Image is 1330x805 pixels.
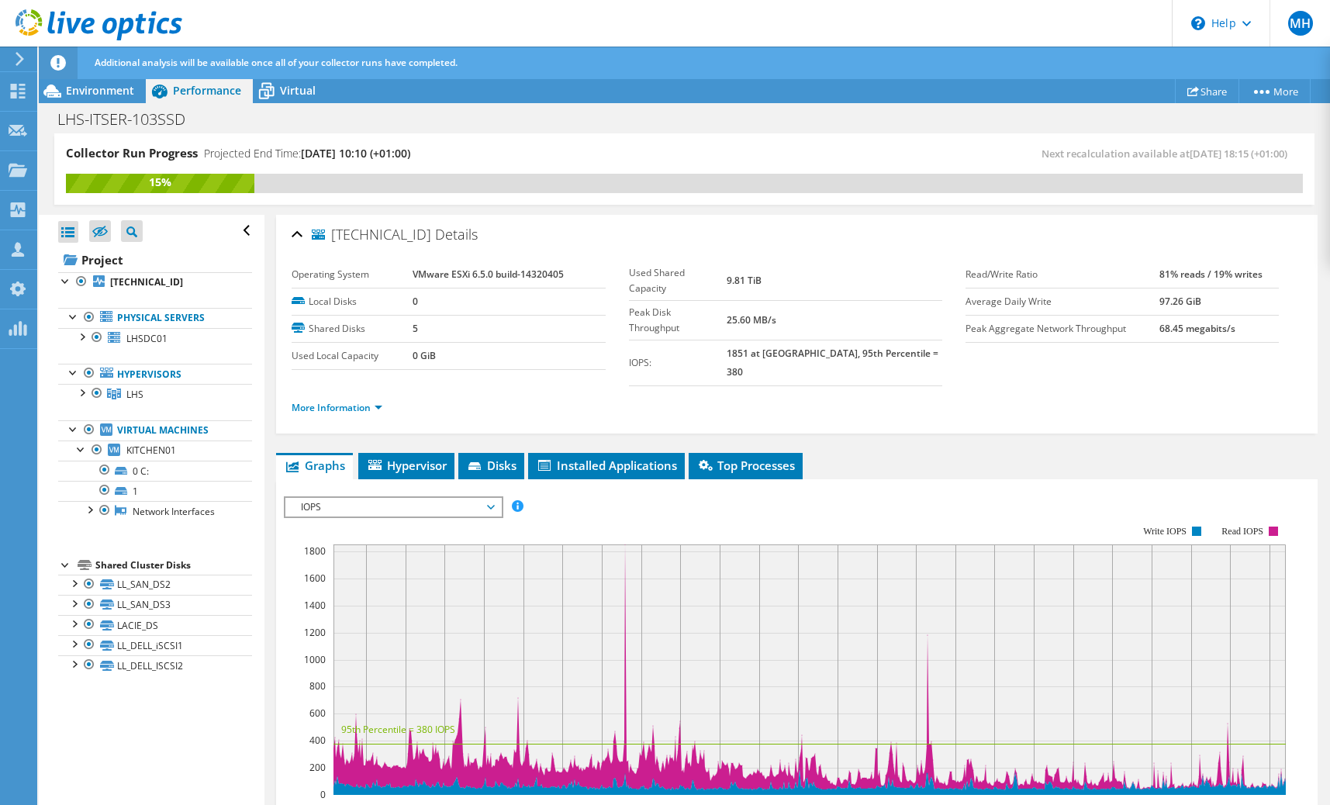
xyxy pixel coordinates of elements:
[292,267,413,282] label: Operating System
[58,308,252,328] a: Physical Servers
[1159,268,1263,281] b: 81% reads / 19% writes
[58,615,252,635] a: LACIE_DS
[50,111,209,128] h1: LHS-ITSER-103SSD
[292,321,413,337] label: Shared Disks
[95,56,458,69] span: Additional analysis will be available once all of your collector runs have completed.
[1175,79,1239,103] a: Share
[304,599,326,612] text: 1400
[341,723,455,736] text: 95th Percentile = 380 IOPS
[536,458,677,473] span: Installed Applications
[966,294,1160,309] label: Average Daily Write
[727,274,762,287] b: 9.81 TiB
[58,384,252,404] a: LHS
[293,498,492,517] span: IOPS
[727,347,938,378] b: 1851 at [GEOGRAPHIC_DATA], 95th Percentile = 380
[366,458,447,473] span: Hypervisor
[66,83,134,98] span: Environment
[66,174,254,191] div: 15%
[58,501,252,521] a: Network Interfaces
[292,401,382,414] a: More Information
[58,328,252,348] a: LHSDC01
[58,461,252,481] a: 0 C:
[58,441,252,461] a: KITCHEN01
[320,788,326,801] text: 0
[58,635,252,655] a: LL_DELL_iSCSI1
[58,364,252,384] a: Hypervisors
[966,267,1160,282] label: Read/Write Ratio
[466,458,516,473] span: Disks
[58,655,252,675] a: LL_DELL_ISCSI2
[95,556,252,575] div: Shared Cluster Disks
[58,272,252,292] a: [TECHNICAL_ID]
[58,575,252,595] a: LL_SAN_DS2
[304,653,326,666] text: 1000
[1159,322,1235,335] b: 68.45 megabits/s
[1144,526,1187,537] text: Write IOPS
[413,295,418,308] b: 0
[1159,295,1201,308] b: 97.26 GiB
[58,595,252,615] a: LL_SAN_DS3
[304,572,326,585] text: 1600
[126,332,168,345] span: LHSDC01
[1191,16,1205,30] svg: \n
[727,313,776,326] b: 25.60 MB/s
[58,420,252,441] a: Virtual Machines
[413,268,564,281] b: VMware ESXi 6.5.0 build-14320405
[629,305,727,336] label: Peak Disk Throughput
[309,679,326,693] text: 800
[304,626,326,639] text: 1200
[58,481,252,501] a: 1
[284,458,345,473] span: Graphs
[696,458,795,473] span: Top Processes
[110,275,183,288] b: [TECHNICAL_ID]
[292,294,413,309] label: Local Disks
[126,388,143,401] span: LHS
[413,322,418,335] b: 5
[1288,11,1313,36] span: MH
[435,225,478,244] span: Details
[204,145,410,162] h4: Projected End Time:
[309,734,326,747] text: 400
[292,348,413,364] label: Used Local Capacity
[629,355,727,371] label: IOPS:
[1222,526,1264,537] text: Read IOPS
[309,761,326,774] text: 200
[280,83,316,98] span: Virtual
[126,444,176,457] span: KITCHEN01
[312,227,431,243] span: [TECHNICAL_ID]
[58,247,252,272] a: Project
[1190,147,1287,161] span: [DATE] 18:15 (+01:00)
[173,83,241,98] span: Performance
[309,707,326,720] text: 600
[301,146,410,161] span: [DATE] 10:10 (+01:00)
[629,265,727,296] label: Used Shared Capacity
[1042,147,1295,161] span: Next recalculation available at
[1238,79,1311,103] a: More
[966,321,1160,337] label: Peak Aggregate Network Throughput
[413,349,436,362] b: 0 GiB
[304,544,326,558] text: 1800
